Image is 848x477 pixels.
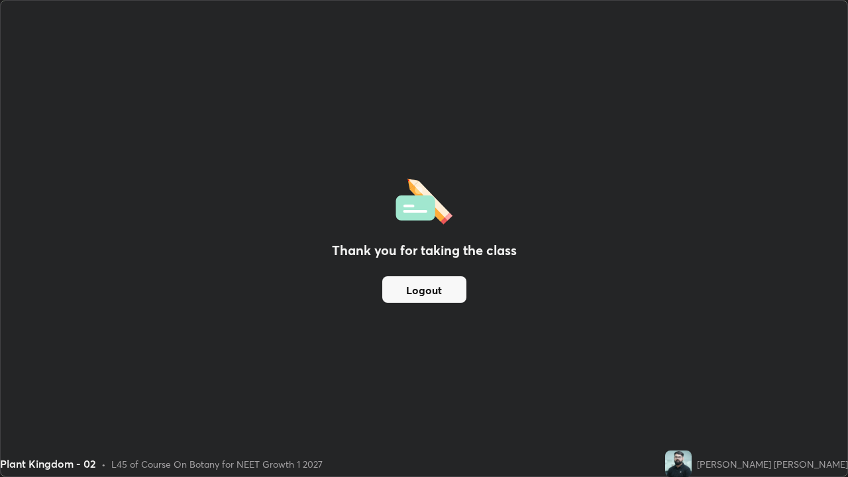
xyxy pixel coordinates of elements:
[665,450,692,477] img: 962a5ef9ae1549bc87716ea8f1eb62b1.jpg
[101,457,106,471] div: •
[111,457,323,471] div: L45 of Course On Botany for NEET Growth 1 2027
[332,240,517,260] h2: Thank you for taking the class
[697,457,848,471] div: [PERSON_NAME] [PERSON_NAME]
[396,174,452,225] img: offlineFeedback.1438e8b3.svg
[382,276,466,303] button: Logout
